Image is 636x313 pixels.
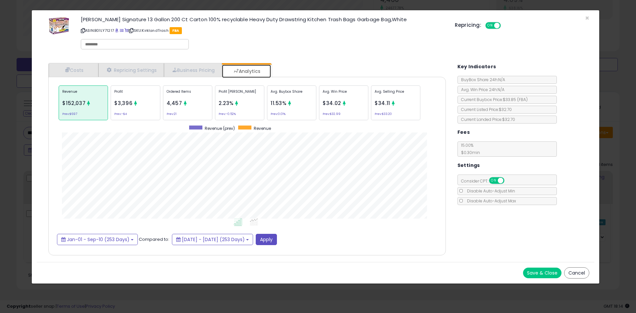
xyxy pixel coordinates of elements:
button: Save & Close [523,268,561,278]
span: $152,037 [62,100,85,107]
a: BuyBox page [115,28,119,33]
button: Apply [256,234,277,245]
p: Avg. Win Price [323,89,365,99]
small: Prev: -$4 [114,113,127,115]
a: Business Pricing [164,63,222,77]
p: Avg. Buybox Share [271,89,313,99]
span: 15.00 % [458,142,480,155]
h5: Repricing: [455,23,481,28]
span: 4,457 [167,100,182,107]
p: Avg. Selling Price [375,89,417,99]
span: $34.02 [323,100,341,107]
a: Your listing only [125,28,128,33]
span: Jan-01 - Sep-10 (253 Days) [67,236,130,243]
a: Costs [49,63,98,77]
span: ( FBA ) [517,97,528,102]
small: Prev: $33.20 [375,113,392,115]
span: $34.11 [375,100,390,107]
h3: [PERSON_NAME] Signature 13 Gallon 200 Ct Carton 100% recyclable Heavy Duty Drawstring Kitchen Tra... [81,17,445,22]
span: Compared to: [139,236,169,242]
span: 11.53% [271,100,287,107]
span: ON [486,23,494,28]
span: [DATE] - [DATE] (253 Days) [182,236,245,243]
span: Consider CPT: [458,178,513,184]
span: BuyBox Share 24h: N/A [458,77,505,82]
small: Prev: 0.01% [271,113,286,115]
a: Analytics [222,65,271,78]
h5: Key Indicators [457,63,496,71]
small: Prev: -0.52% [219,113,236,115]
span: OFF [503,178,514,183]
a: Repricing Settings [98,63,164,77]
img: 61SVdcvui5L._SL60_.jpg [49,17,69,34]
span: FBA [170,27,182,34]
span: 2.23% [219,100,234,107]
button: Cancel [564,267,589,279]
span: Disable Auto-Adjust Min [464,188,515,194]
small: Prev: $32.99 [323,113,341,115]
span: $3,396 [114,100,132,107]
p: Ordered Items [167,89,209,99]
h5: Fees [457,128,470,136]
small: Prev: $697 [62,113,77,115]
span: $33.85 [503,97,528,102]
span: $0.30 min [458,150,480,155]
h5: Settings [457,161,480,170]
span: ON [490,178,498,183]
p: Revenue [62,89,104,99]
span: Current Listed Price: $32.70 [458,107,512,112]
span: Avg. Win Price 24h: N/A [458,87,504,92]
span: Disable Auto-Adjust Max [464,198,516,204]
p: Profit [PERSON_NAME] [219,89,261,99]
small: Prev: 21 [167,113,177,115]
span: Current Landed Price: $32.70 [458,117,515,122]
p: Profit [114,89,156,99]
p: ASIN: B01LY71217 | SKU: KirklandTrash [81,25,445,36]
span: Current Buybox Price: [458,97,528,102]
span: × [585,13,589,23]
a: All offer listings [120,28,124,33]
span: OFF [500,23,510,28]
span: Revenue [254,126,271,131]
span: Revenue (prev) [205,126,235,131]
